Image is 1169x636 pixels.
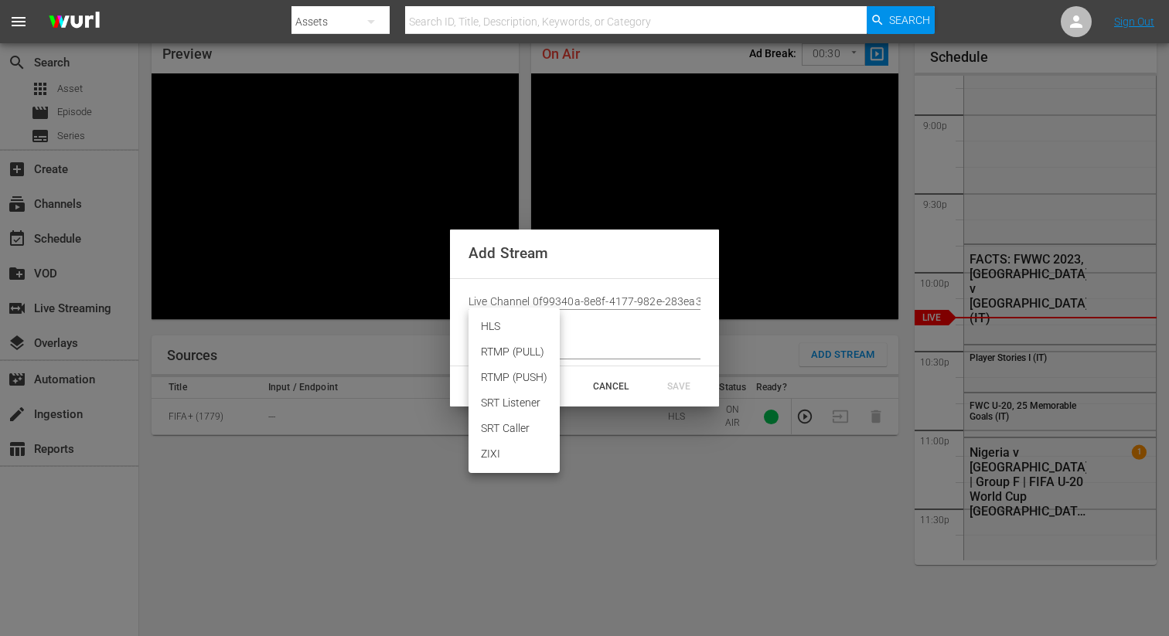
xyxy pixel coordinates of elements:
a: Sign Out [1114,15,1154,28]
li: ZIXI [469,441,560,467]
li: HLS [469,314,560,339]
img: ans4CAIJ8jUAAAAAAAAAAAAAAAAAAAAAAAAgQb4GAAAAAAAAAAAAAAAAAAAAAAAAJMjXAAAAAAAAAAAAAAAAAAAAAAAAgAT5G... [37,4,111,40]
li: SRT Listener [469,390,560,416]
li: SRT Caller [469,416,560,441]
span: Search [889,6,930,34]
li: RTMP (PULL) [469,339,560,365]
li: RTMP (PUSH) [469,365,560,390]
span: menu [9,12,28,31]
